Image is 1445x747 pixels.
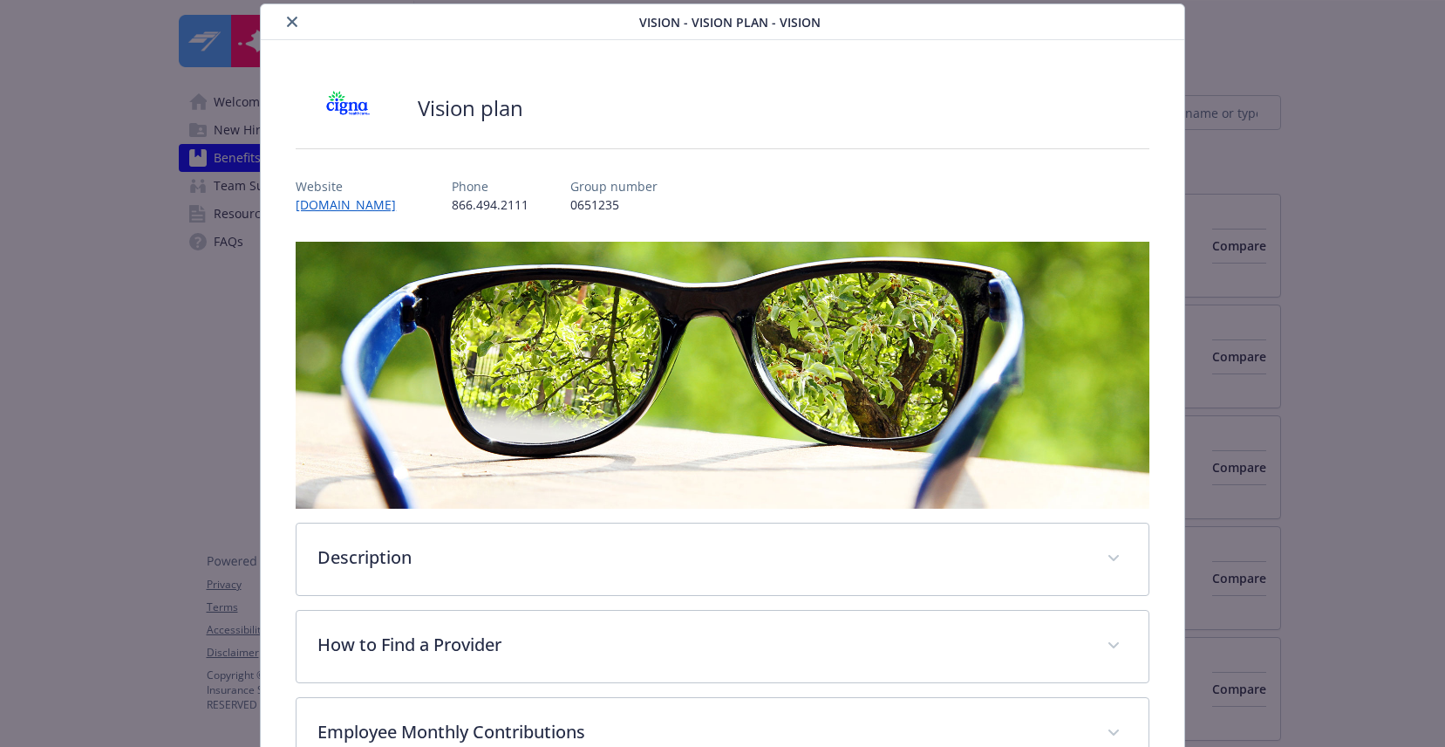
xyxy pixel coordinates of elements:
span: Vision - Vision plan - Vision [639,13,821,31]
button: close [282,11,303,32]
div: Description [296,524,1148,595]
p: Phone [452,177,528,195]
h2: Vision plan [418,93,523,123]
div: How to Find a Provider [296,611,1148,682]
p: Group number [570,177,658,195]
p: 866.494.2111 [452,195,528,214]
p: Description [317,545,1085,571]
p: Employee Monthly Contributions [317,719,1085,745]
img: CIGNA [296,82,400,134]
p: How to Find a Provider [317,632,1085,658]
p: 0651235 [570,195,658,214]
img: banner [296,242,1149,509]
a: [DOMAIN_NAME] [296,196,410,213]
p: Website [296,177,410,195]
